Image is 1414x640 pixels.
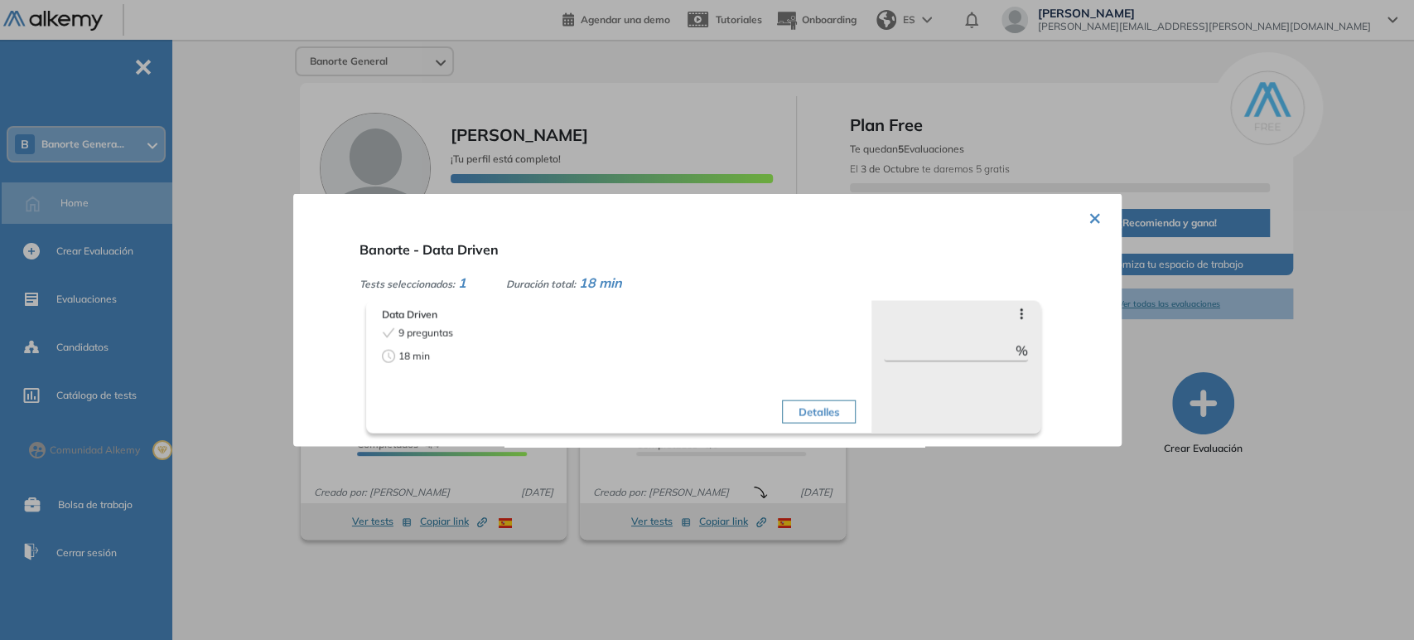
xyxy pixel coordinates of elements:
span: Data Driven [382,308,857,322]
span: Banorte - Data Driven [360,241,499,258]
button: × [1088,201,1102,233]
span: check [382,327,395,340]
span: Tests seleccionados: [360,278,455,290]
button: Detalles [782,400,856,424]
span: Duración total: [506,278,576,290]
span: % [1016,341,1028,361]
span: 18 min [579,274,622,291]
span: 18 min [398,349,430,364]
span: clock-circle [382,350,395,363]
span: 1 [458,274,466,291]
span: 9 preguntas [398,326,453,341]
